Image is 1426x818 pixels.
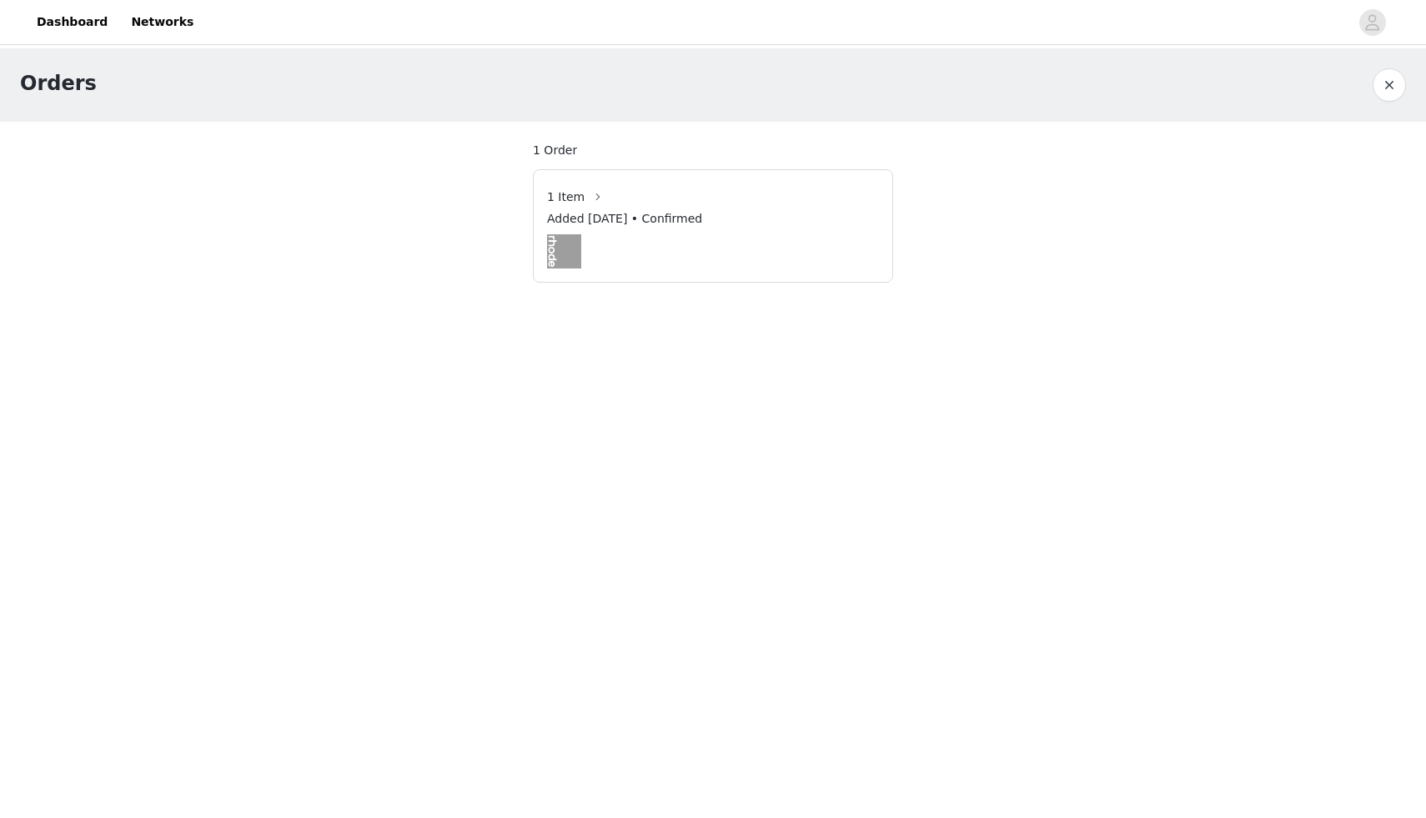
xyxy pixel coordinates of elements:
span: 1 Item [547,188,585,206]
h1: Orders [20,68,97,98]
div: avatar [1364,9,1380,36]
span: 1 Order [533,142,577,159]
img: eye patches gifting [547,234,581,268]
span: Added [DATE] • Confirmed [547,210,702,228]
a: Networks [121,3,203,41]
a: Dashboard [27,3,118,41]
